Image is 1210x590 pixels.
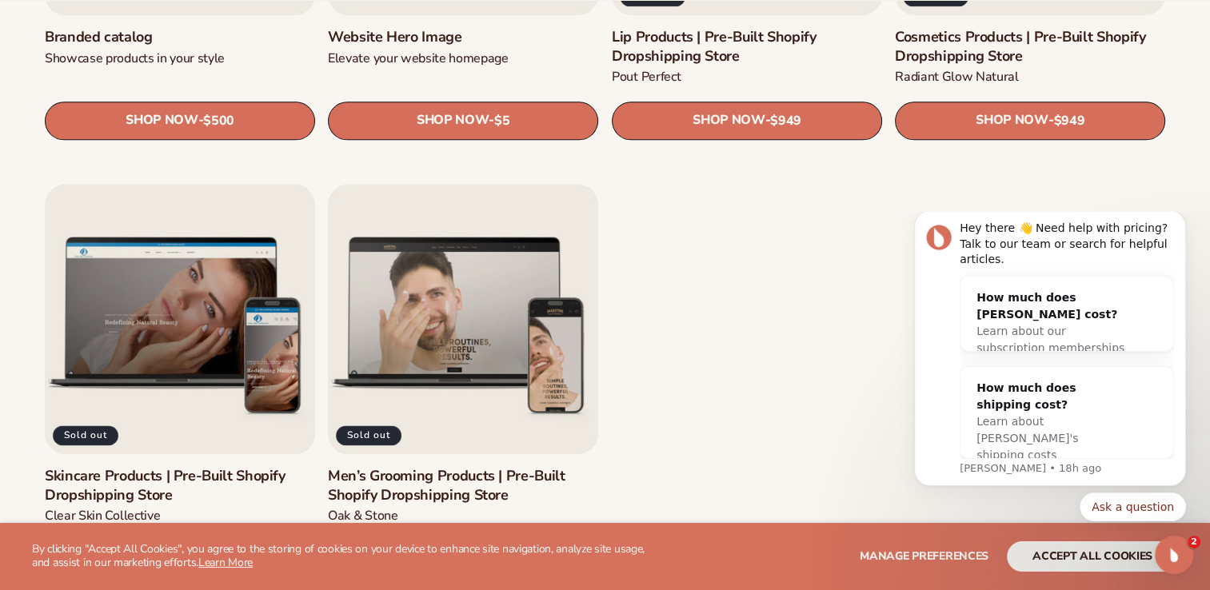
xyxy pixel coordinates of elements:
span: SHOP NOW [693,113,765,128]
span: $5 [494,113,509,128]
span: SHOP NOW [976,113,1048,128]
a: Cosmetics Products | Pre-Built Shopify Dropshipping Store [895,28,1165,66]
span: $949 [1053,113,1084,128]
a: SHOP NOW- $949 [612,101,882,139]
img: Profile image for Lee [36,13,62,38]
span: $500 [203,113,234,128]
a: SHOP NOW- $5 [328,101,598,139]
a: Website Hero Image [328,28,598,46]
div: Quick reply options [24,281,296,309]
p: By clicking "Accept All Cookies", you agree to the storing of cookies on your device to enhance s... [32,543,657,570]
p: Message from Lee, sent 18h ago [70,249,284,264]
a: Men’s Grooming Products | Pre-Built Shopify Dropshipping Store [328,468,598,505]
div: How much does [PERSON_NAME] cost? [86,78,235,111]
div: Message content [70,9,284,247]
div: How much does [PERSON_NAME] cost?Learn about our subscription memberships [70,65,251,157]
a: SHOP NOW- $949 [895,101,1165,139]
div: How much does shipping cost?Learn about [PERSON_NAME]'s shipping costs [70,155,251,265]
iframe: Intercom notifications message [890,212,1210,531]
span: Learn about [PERSON_NAME]'s shipping costs [86,203,188,249]
iframe: Intercom live chat [1155,536,1193,574]
span: Manage preferences [860,548,988,564]
span: 2 [1188,536,1200,548]
button: Manage preferences [860,541,988,572]
a: Learn More [198,555,253,570]
a: Branded catalog [45,28,315,46]
span: SHOP NOW [126,113,198,128]
span: Learn about our subscription memberships [86,113,234,142]
a: Lip Products | Pre-Built Shopify Dropshipping Store [612,28,882,66]
span: SHOP NOW [417,113,489,128]
div: Hey there 👋 Need help with pricing? Talk to our team or search for helpful articles. [70,9,284,56]
button: accept all cookies [1007,541,1178,572]
a: SHOP NOW- $500 [45,101,315,139]
button: Quick reply: Ask a question [190,281,296,309]
div: How much does shipping cost? [86,168,235,201]
span: $949 [770,113,801,128]
a: Skincare Products | Pre-Built Shopify Dropshipping Store [45,468,315,505]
